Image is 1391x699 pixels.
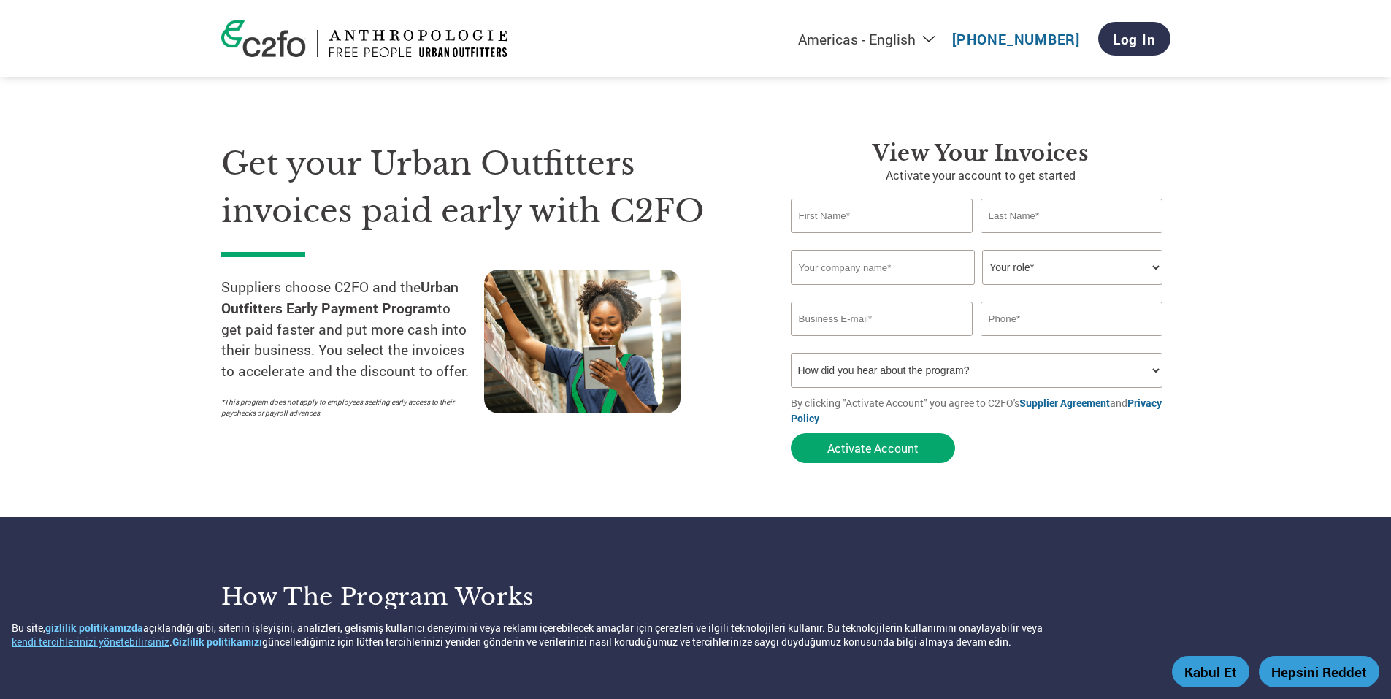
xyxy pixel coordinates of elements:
div: Invalid first name or first name is too long [791,234,973,244]
a: Privacy Policy [791,396,1162,425]
div: Invalid company name or company name is too long [791,286,1163,296]
button: kendi tercihlerinizi yönetebilirsiniz [12,635,169,649]
input: Invalid Email format [791,302,973,336]
input: First Name* [791,199,973,233]
button: Kabul Et [1172,656,1249,687]
h3: View Your Invoices [791,140,1170,167]
div: Bu site, açıklandığı gibi, sitenin işleyişini, analizleri, gelişmiş kullanıcı deneyimini veya rek... [12,621,1189,649]
a: Supplier Agreement [1019,396,1110,410]
a: gizlilik politikamızda [45,621,143,635]
div: Inavlid Phone Number [981,337,1163,347]
a: Log In [1098,22,1170,56]
img: c2fo logo [221,20,306,57]
h3: How the program works [221,582,678,611]
p: By clicking "Activate Account" you agree to C2FO's and [791,395,1170,426]
p: Activate your account to get started [791,167,1170,184]
div: Invalid last name or last name is too long [981,234,1163,244]
p: *This program does not apply to employees seeking early access to their paychecks or payroll adva... [221,397,470,419]
img: Urban Outfitters [329,30,507,57]
p: Suppliers choose C2FO and the to get paid faster and put more cash into their business. You selec... [221,277,484,382]
a: Gizlilik politikamızı [172,635,262,649]
button: Hepsini Reddet [1259,656,1379,687]
div: Inavlid Email Address [791,337,973,347]
input: Phone* [981,302,1163,336]
strong: Urban Outfitters Early Payment Program [221,278,459,317]
input: Last Name* [981,199,1163,233]
h1: Get your Urban Outfitters invoices paid early with C2FO [221,140,747,234]
img: supply chain worker [484,270,681,413]
select: Title/Role [982,250,1162,285]
input: Your company name* [791,250,975,285]
a: [PHONE_NUMBER] [952,30,1080,48]
button: Activate Account [791,433,955,463]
